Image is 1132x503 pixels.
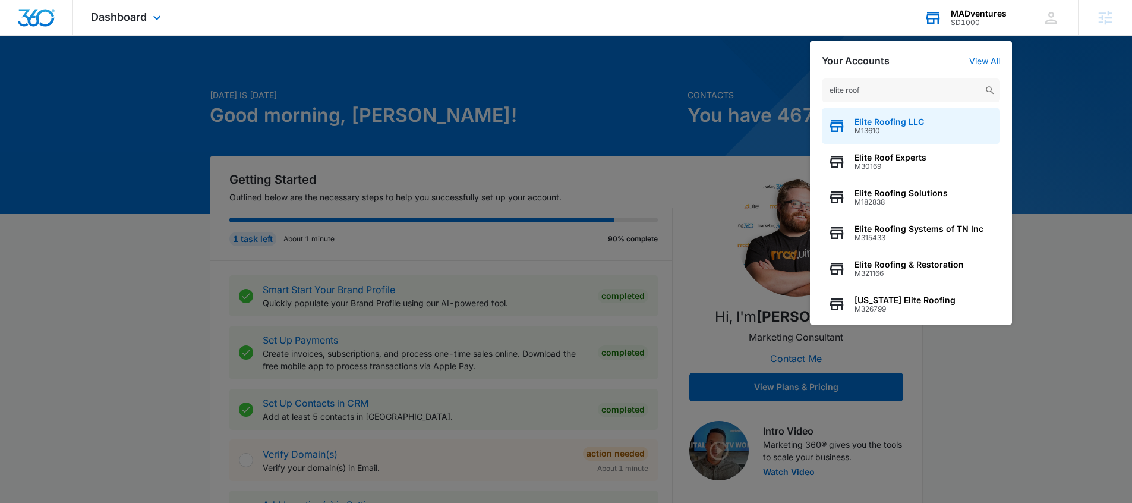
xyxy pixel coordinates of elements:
[822,55,890,67] h2: Your Accounts
[951,18,1007,27] div: account id
[822,78,1000,102] input: Search Accounts
[854,224,983,234] span: Elite Roofing Systems of TN Inc
[854,234,983,242] span: M315433
[854,269,964,278] span: M321166
[854,162,926,171] span: M30169
[822,144,1000,180] button: Elite Roof ExpertsM30169
[854,260,964,269] span: Elite Roofing & Restoration
[822,215,1000,251] button: Elite Roofing Systems of TN IncM315433
[854,117,924,127] span: Elite Roofing LLC
[854,305,956,313] span: M326799
[969,56,1000,66] a: View All
[822,251,1000,287] button: Elite Roofing & RestorationM321166
[854,153,926,162] span: Elite Roof Experts
[951,9,1007,18] div: account name
[822,180,1000,215] button: Elite Roofing SolutionsM182838
[91,11,147,23] span: Dashboard
[854,188,948,198] span: Elite Roofing Solutions
[854,198,948,206] span: M182838
[822,287,1000,322] button: [US_STATE] Elite RoofingM326799
[854,127,924,135] span: M13610
[854,295,956,305] span: [US_STATE] Elite Roofing
[822,108,1000,144] button: Elite Roofing LLCM13610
